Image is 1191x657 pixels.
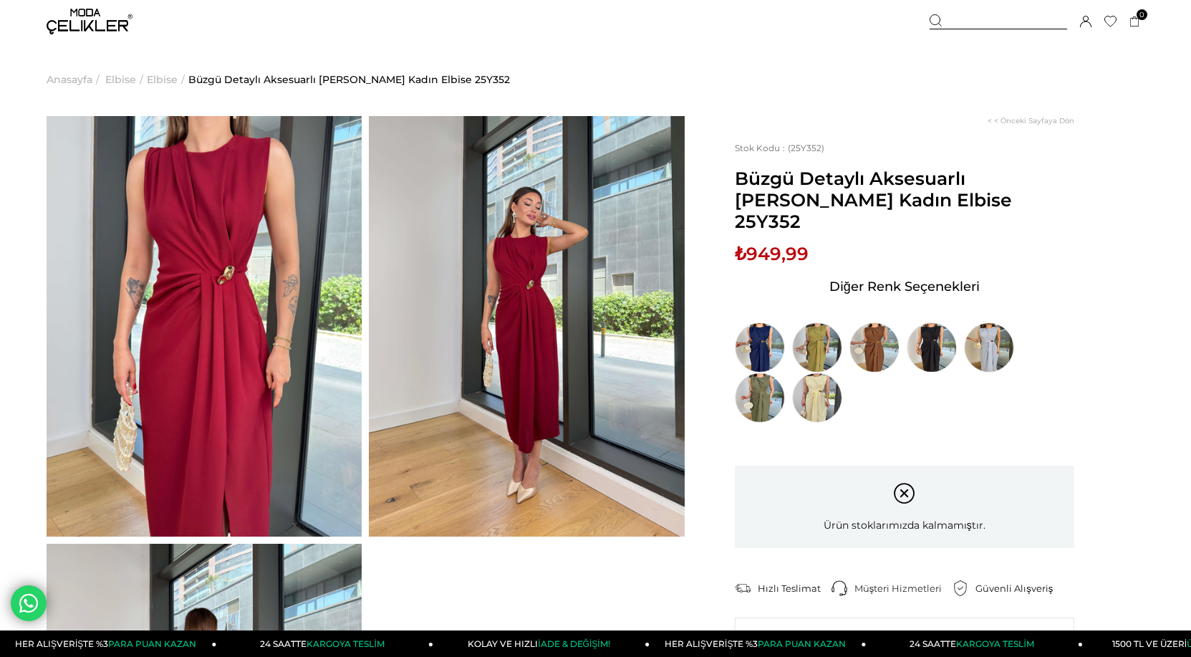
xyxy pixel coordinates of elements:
img: Büzgü Detaylı Aksesuarlı Marvin Yağ Yeşili Kadın Elbise 25Y352 [792,322,842,373]
div: Hızlı Teslimat [758,582,831,595]
a: KOLAY VE HIZLIİADE & DEĞİŞİM! [433,630,650,657]
img: Büzgü Detaylı Aksesuarlı Marvin Sarı Kadın Elbise 25Y352 [792,373,842,423]
a: Elbise [105,43,136,116]
li: > [147,43,188,116]
span: ₺949,99 [735,243,809,264]
li: > [47,43,103,116]
img: Marvin Elbise 25Y352 [369,116,684,537]
a: Anasayfa [47,43,92,116]
span: Diğer Renk Seçenekleri [829,275,980,298]
span: Büzgü Detaylı Aksesuarlı [PERSON_NAME] Kadın Elbise 25Y352 [735,168,1074,232]
img: Büzgü Detaylı Aksesuarlı Marvin Mint Kadın Elbise 25Y352 [735,373,785,423]
img: Marvin Elbise 25Y352 [47,116,362,537]
img: logo [47,9,132,34]
img: shipping.png [735,580,751,596]
img: Büzgü Detaylı Aksesuarlı Marvin Mavi Kadın Elbise 25Y352 [964,322,1014,373]
li: > [105,43,147,116]
a: 24 SAATTEKARGOYA TESLİM [217,630,433,657]
img: call-center.png [831,580,847,596]
a: < < Önceki Sayfaya Dön [988,116,1074,125]
a: 24 SAATTEKARGOYA TESLİM [867,630,1083,657]
span: PARA PUAN KAZAN [758,638,846,649]
span: KARGOYA TESLİM [956,638,1033,649]
span: İADE & DEĞİŞİM! [538,638,609,649]
div: Müşteri Hizmetleri [854,582,953,595]
span: Paylaş [736,618,1074,656]
a: Elbise [147,43,178,116]
span: KARGOYA TESLİM [307,638,384,649]
a: 0 [1129,16,1140,27]
span: 0 [1137,9,1147,20]
img: Büzgü Detaylı Aksesuarlı Marvin Lacivert Kadın Elbise 25Y352 [735,322,785,373]
a: Büzgü Detaylı Aksesuarlı [PERSON_NAME] Kadın Elbise 25Y352 [188,43,510,116]
img: Büzgü Detaylı Aksesuarlı Marvin Siyah Kadın Elbise 25Y352 [907,322,957,373]
img: security.png [953,580,968,596]
span: (25Y352) [735,143,824,153]
span: PARA PUAN KAZAN [108,638,196,649]
div: Ürün stoklarımızda kalmamıştır. [735,466,1074,548]
img: Büzgü Detaylı Aksesuarlı Marvin Kahve Kadın Elbise 25Y352 [849,322,900,373]
div: Güvenli Alışveriş [975,582,1064,595]
a: HER ALIŞVERİŞTE %3PARA PUAN KAZAN [650,630,866,657]
span: Stok Kodu [735,143,788,153]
